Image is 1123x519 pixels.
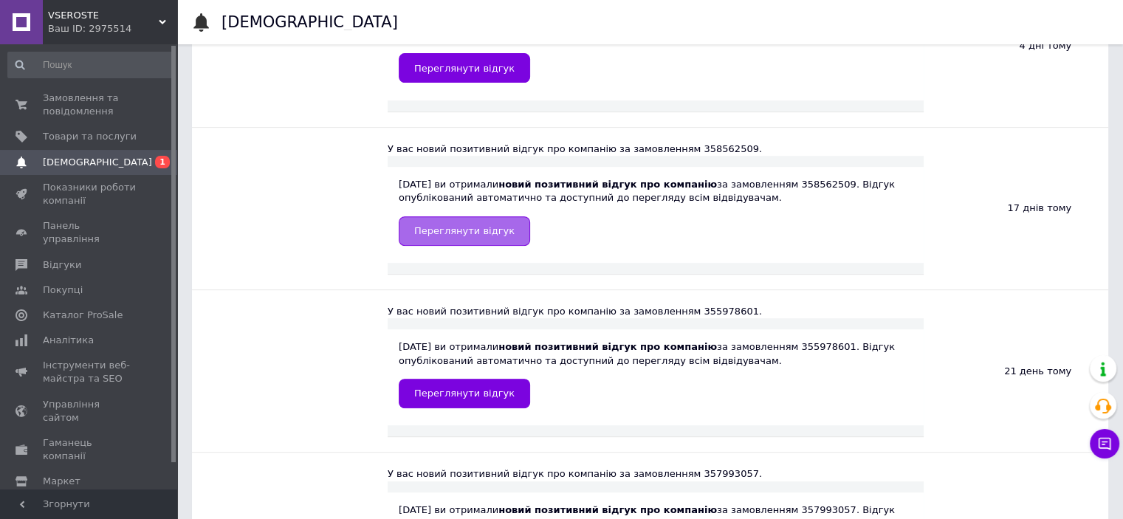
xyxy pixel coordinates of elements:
span: Переглянути відгук [414,225,515,236]
span: Маркет [43,475,80,488]
span: Каталог ProSale [43,309,123,322]
span: Інструменти веб-майстра та SEO [43,359,137,385]
span: Гаманець компанії [43,436,137,463]
input: Пошук [7,52,174,78]
div: 17 днів тому [924,128,1108,289]
span: Панель управління [43,219,137,246]
span: Замовлення та повідомлення [43,92,137,118]
div: У вас новий позитивний відгук про компанію за замовленням 358562509. [388,142,924,156]
div: [DATE] ви отримали за замовленням 360434143. Відгук опублікований автоматично та доступний до пер... [399,16,913,83]
span: Переглянути відгук [414,388,515,399]
span: Аналітика [43,334,94,347]
a: Переглянути відгук [399,379,530,408]
span: Відгуки [43,258,81,272]
span: Показники роботи компанії [43,181,137,207]
a: Переглянути відгук [399,53,530,83]
b: новий позитивний відгук про компанію [498,341,717,352]
span: Переглянути відгук [414,63,515,74]
span: Управління сайтом [43,398,137,425]
div: Ваш ID: 2975514 [48,22,177,35]
span: Товари та послуги [43,130,137,143]
div: У вас новий позитивний відгук про компанію за замовленням 357993057. [388,467,924,481]
span: 1 [155,156,170,168]
div: У вас новий позитивний відгук про компанію за замовленням 355978601. [388,305,924,318]
h1: [DEMOGRAPHIC_DATA] [221,13,398,31]
span: [DEMOGRAPHIC_DATA] [43,156,152,169]
b: новий позитивний відгук про компанію [498,504,717,515]
div: 21 день тому [924,290,1108,452]
div: [DATE] ви отримали за замовленням 355978601. Відгук опублікований автоматично та доступний до пер... [399,340,913,408]
button: Чат з покупцем [1090,429,1119,458]
span: Покупці [43,283,83,297]
b: новий позитивний відгук про компанію [498,179,717,190]
a: Переглянути відгук [399,216,530,246]
div: [DATE] ви отримали за замовленням 358562509. Відгук опублікований автоматично та доступний до пер... [399,178,913,245]
span: VSEROSTE [48,9,159,22]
